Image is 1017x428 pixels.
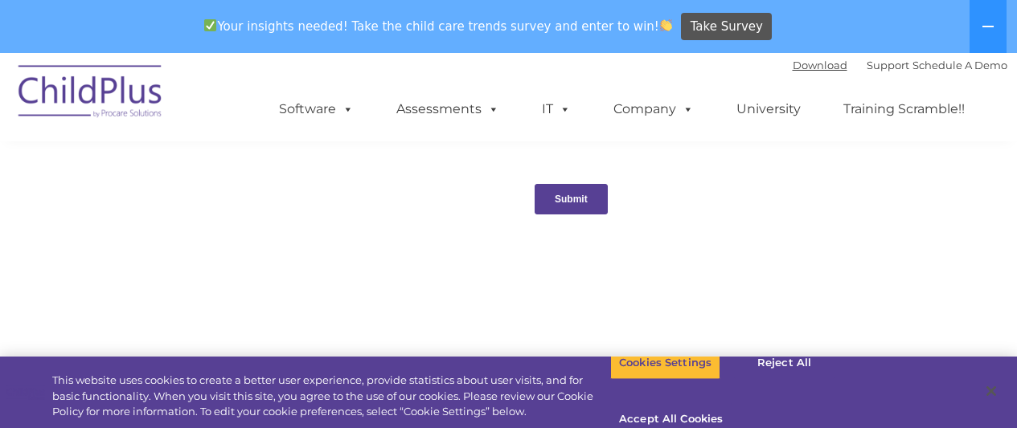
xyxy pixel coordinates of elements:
a: Support [867,59,909,71]
a: Company [597,93,710,125]
span: Phone number [223,172,292,184]
img: 👏 [660,19,672,31]
font: | [793,59,1007,71]
a: Software [263,93,370,125]
a: Assessments [380,93,515,125]
img: ✅ [204,19,216,31]
span: Last name [223,106,273,118]
a: Take Survey [681,13,772,41]
a: University [720,93,817,125]
button: Close [974,373,1009,409]
a: Schedule A Demo [912,59,1007,71]
a: IT [526,93,587,125]
button: Reject All [734,346,835,380]
span: Take Survey [691,13,763,41]
button: Cookies Settings [610,346,720,380]
span: Your insights needed! Take the child care trends survey and enter to win! [198,10,679,42]
a: Training Scramble!! [827,93,981,125]
img: ChildPlus by Procare Solutions [10,54,171,134]
a: Download [793,59,847,71]
div: This website uses cookies to create a better user experience, provide statistics about user visit... [52,373,610,420]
